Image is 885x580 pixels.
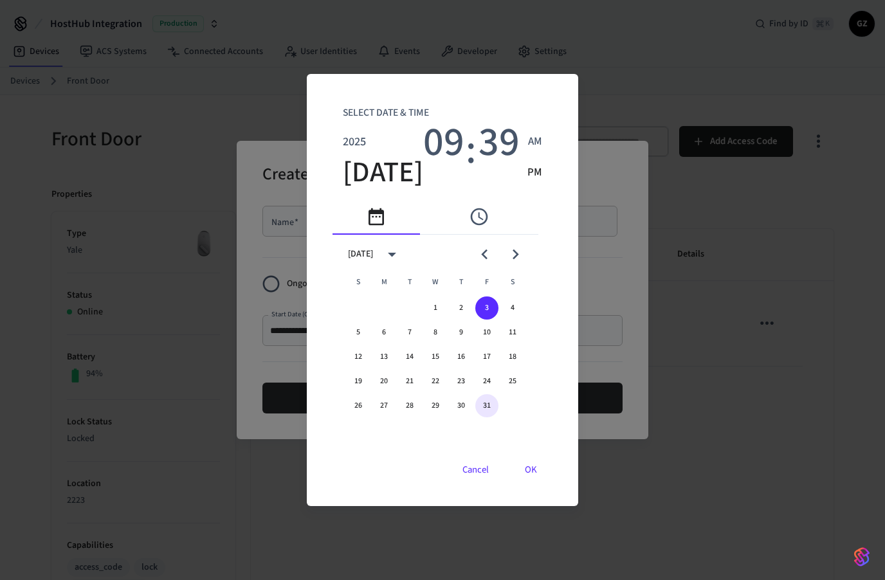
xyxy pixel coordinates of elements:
[450,345,473,368] button: 16
[509,455,552,485] button: OK
[475,394,498,417] button: 31
[423,127,464,158] button: 09
[347,370,370,393] button: 19
[424,370,447,393] button: 22
[343,158,423,188] button: [DATE]
[347,269,370,295] span: Sunday
[854,547,870,567] img: SeamLogoGradient.69752ec5.svg
[501,269,524,295] span: Saturday
[450,370,473,393] button: 23
[347,321,370,344] button: 5
[398,394,421,417] button: 28
[527,165,542,181] span: PM
[424,296,447,320] button: 1
[435,199,523,234] button: pick time
[501,321,524,344] button: 11
[372,370,396,393] button: 20
[475,296,498,320] button: 3
[424,345,447,368] button: 15
[500,239,531,269] button: Next month
[398,321,421,344] button: 7
[527,127,542,158] button: AM
[398,370,421,393] button: 21
[501,370,524,393] button: 25
[424,394,447,417] button: 29
[343,156,423,191] span: [DATE]
[501,345,524,368] button: 18
[475,269,498,295] span: Friday
[475,321,498,344] button: 10
[347,394,370,417] button: 26
[372,321,396,344] button: 6
[466,127,476,188] span: :
[527,158,542,188] button: PM
[372,345,396,368] button: 13
[475,370,498,393] button: 24
[424,269,447,295] span: Wednesday
[343,127,366,158] button: 2025
[347,345,370,368] button: 12
[343,133,366,150] span: 2025
[475,345,498,368] button: 17
[343,100,429,127] span: Select date & time
[450,394,473,417] button: 30
[372,269,396,295] span: Monday
[450,321,473,344] button: 9
[423,119,464,166] span: 09
[470,239,500,269] button: Previous month
[447,455,504,485] button: Cancel
[372,394,396,417] button: 27
[398,345,421,368] button: 14
[377,239,407,269] button: calendar view is open, switch to year view
[424,321,447,344] button: 8
[398,269,421,295] span: Tuesday
[333,199,420,234] button: pick date
[528,134,542,150] span: AM
[348,248,373,261] div: [DATE]
[479,119,520,166] span: 39
[479,127,520,158] button: 39
[501,296,524,320] button: 4
[450,269,473,295] span: Thursday
[450,296,473,320] button: 2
